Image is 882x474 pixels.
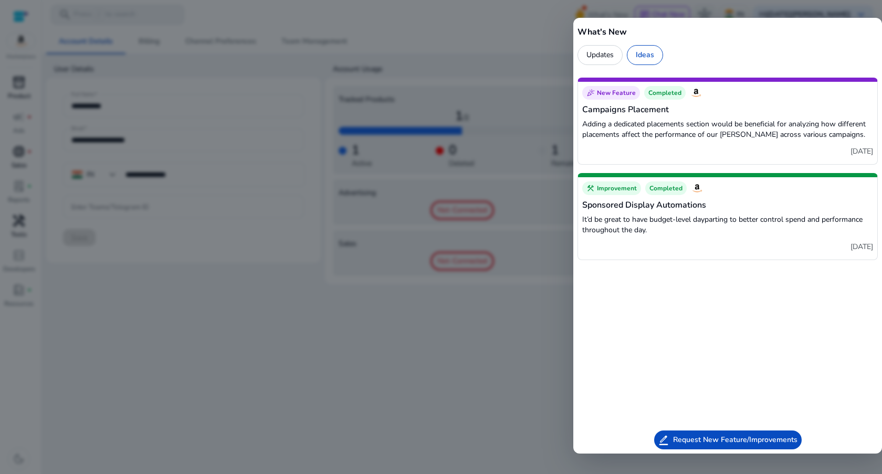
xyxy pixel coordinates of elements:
span: Improvement [597,184,637,192]
img: Amazon [690,87,702,99]
div: Updates [577,45,623,65]
p: Adding a dedicated placements section would be beneficial for analyzing how different placements ... [582,119,873,140]
span: Completed [648,89,681,97]
h5: Sponsored Display Automations [582,199,873,211]
img: Amazon [691,182,703,195]
span: celebration [586,89,595,97]
span: New Feature [597,89,636,97]
p: It’d be great to have budget-level dayparting to better control spend and performance throughout ... [582,214,873,235]
span: border_color [658,435,669,445]
span: Completed [649,184,682,192]
p: [DATE] [582,242,873,252]
h5: Campaigns Placement [582,103,873,116]
span: Request New Feature/Improvements [673,435,797,445]
p: [DATE] [582,146,873,157]
span: construction [586,184,595,192]
h5: What's New [577,26,878,38]
div: Ideas [627,45,663,65]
